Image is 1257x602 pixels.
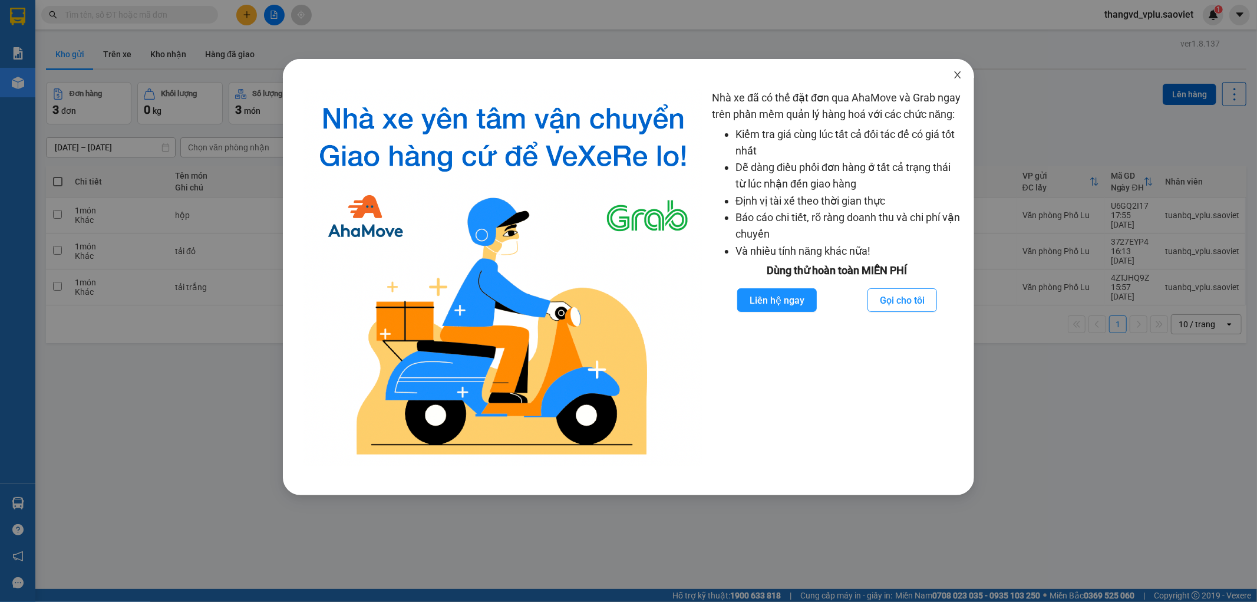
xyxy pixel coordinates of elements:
[941,59,974,92] button: Close
[735,159,962,193] li: Dễ dàng điều phối đơn hàng ở tất cả trạng thái từ lúc nhận đến giao hàng
[750,293,804,308] span: Liên hệ ngay
[712,90,962,466] div: Nhà xe đã có thể đặt đơn qua AhaMove và Grab ngay trên phần mềm quản lý hàng hoá với các chức năng:
[735,209,962,243] li: Báo cáo chi tiết, rõ ràng doanh thu và chi phí vận chuyển
[880,293,925,308] span: Gọi cho tôi
[867,288,937,312] button: Gọi cho tôi
[735,126,962,160] li: Kiểm tra giá cùng lúc tất cả đối tác để có giá tốt nhất
[737,288,817,312] button: Liên hệ ngay
[953,70,962,80] span: close
[735,193,962,209] li: Định vị tài xế theo thời gian thực
[735,243,962,259] li: Và nhiều tính năng khác nữa!
[304,90,702,466] img: logo
[712,262,962,279] div: Dùng thử hoàn toàn MIỄN PHÍ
